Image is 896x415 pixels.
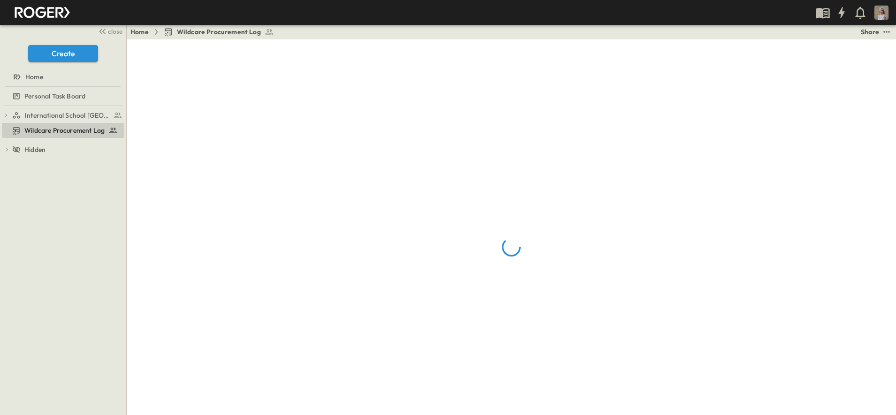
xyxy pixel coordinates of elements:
a: Home [130,27,149,37]
div: Wildcare Procurement Logtest [2,123,124,138]
span: Wildcare Procurement Log [177,27,261,37]
a: Home [2,70,122,83]
span: Home [25,72,43,82]
div: Personal Task Boardtest [2,89,124,104]
span: Personal Task Board [24,91,85,101]
div: International School [GEOGRAPHIC_DATA]test [2,108,124,123]
a: International School [GEOGRAPHIC_DATA] [12,109,122,122]
div: Share [861,27,879,37]
a: Wildcare Procurement Log [2,124,122,137]
button: test [881,26,892,38]
nav: breadcrumbs [130,27,280,37]
span: Hidden [24,145,46,154]
button: Create [28,45,98,62]
span: International School [GEOGRAPHIC_DATA] [25,111,111,120]
span: close [108,27,122,36]
a: Wildcare Procurement Log [164,27,274,37]
span: Wildcare Procurement Log [24,126,105,135]
a: Personal Task Board [2,90,122,103]
button: close [94,24,124,38]
img: Profile Picture [874,6,888,20]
